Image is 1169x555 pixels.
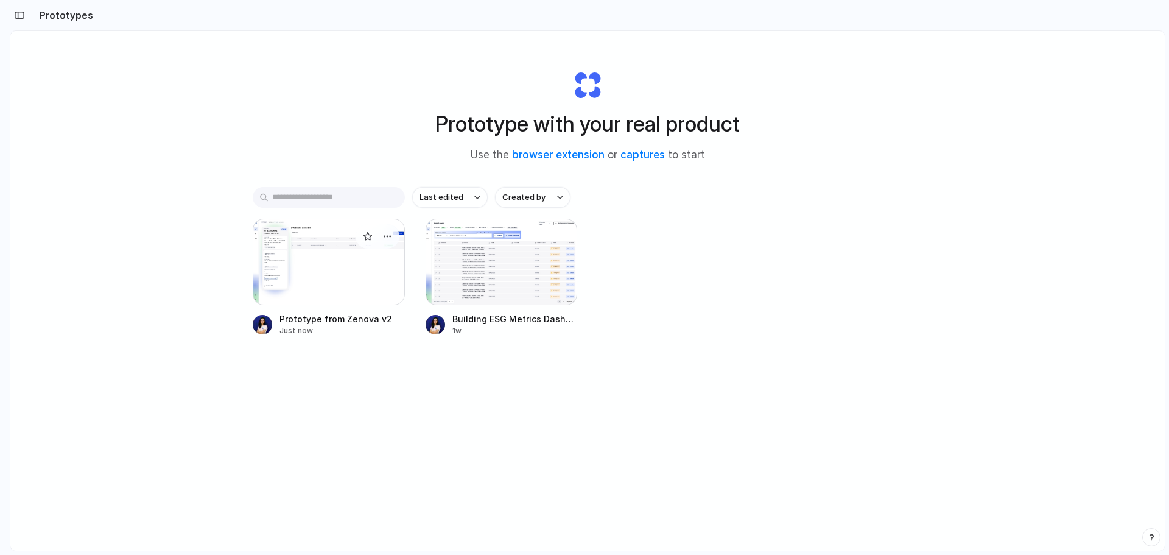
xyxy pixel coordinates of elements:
button: Created by [495,187,570,208]
a: Prototype from Zenova v2Prototype from Zenova v2Just now [253,219,405,336]
h2: Prototypes [34,8,93,23]
span: Created by [502,191,546,203]
a: browser extension [512,149,605,161]
span: Last edited [420,191,463,203]
button: Last edited [412,187,488,208]
span: Prototype from Zenova v2 [279,313,405,325]
a: captures [620,149,665,161]
h1: Prototype with your real product [435,108,740,140]
a: Building ESG Metrics DashboardBuilding ESG Metrics Dashboard1w [426,219,578,336]
span: Use the or to start [471,147,705,163]
span: Building ESG Metrics Dashboard [452,313,578,325]
div: 1w [452,325,578,336]
div: Just now [279,325,405,336]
